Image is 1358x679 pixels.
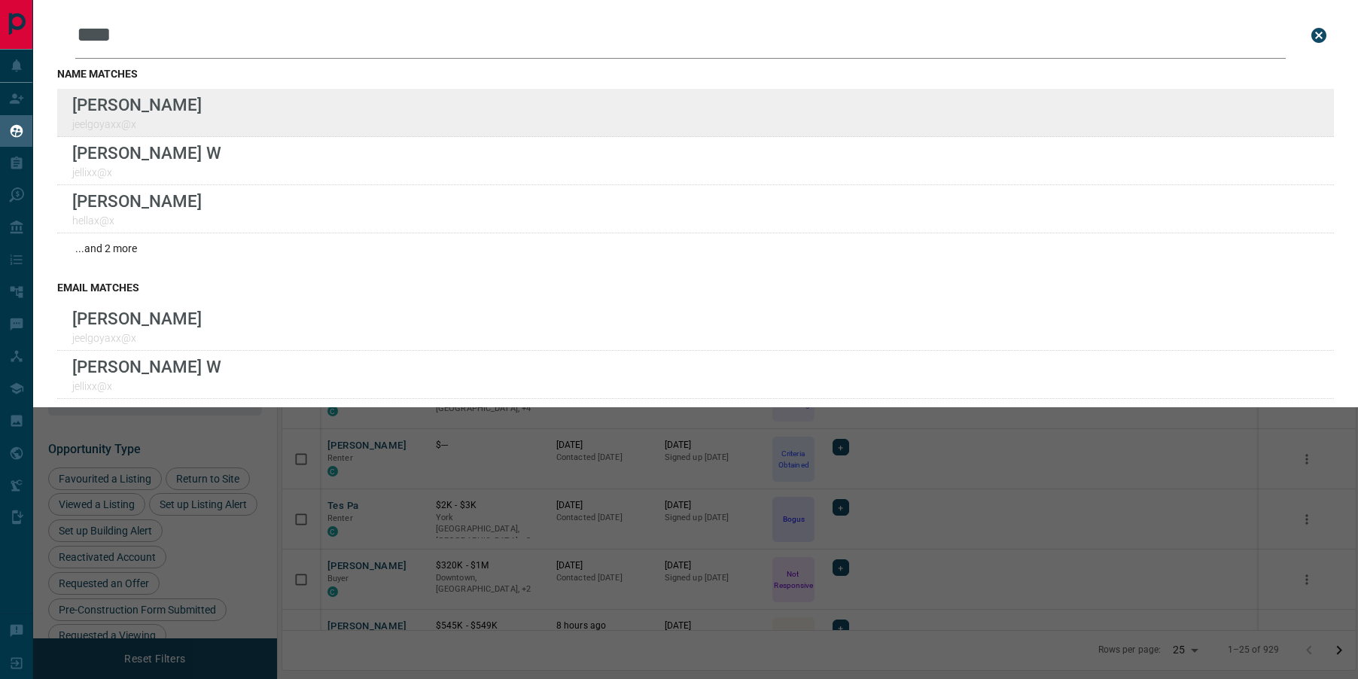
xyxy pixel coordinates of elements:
[57,233,1334,263] div: ...and 2 more
[1304,20,1334,50] button: close search bar
[72,95,202,114] p: [PERSON_NAME]
[72,332,202,344] p: jeelgoyaxx@x
[72,405,273,425] p: [PERSON_NAME]
[72,309,202,328] p: [PERSON_NAME]
[72,380,221,392] p: jellixx@x
[57,68,1334,80] h3: name matches
[72,143,221,163] p: [PERSON_NAME] W
[72,357,221,376] p: [PERSON_NAME] W
[57,282,1334,294] h3: email matches
[72,191,202,211] p: [PERSON_NAME]
[72,166,221,178] p: jellixx@x
[72,118,202,130] p: jeelgoyaxx@x
[72,215,202,227] p: hellax@x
